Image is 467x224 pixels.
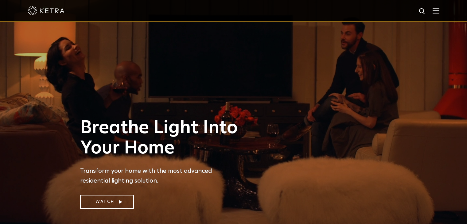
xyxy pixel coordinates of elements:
img: search icon [418,8,426,15]
a: Watch [80,195,134,209]
img: Hamburger%20Nav.svg [433,8,439,14]
img: ketra-logo-2019-white [28,6,64,15]
h1: Breathe Light Into Your Home [80,118,243,158]
p: Transform your home with the most advanced residential lighting solution. [80,166,243,186]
